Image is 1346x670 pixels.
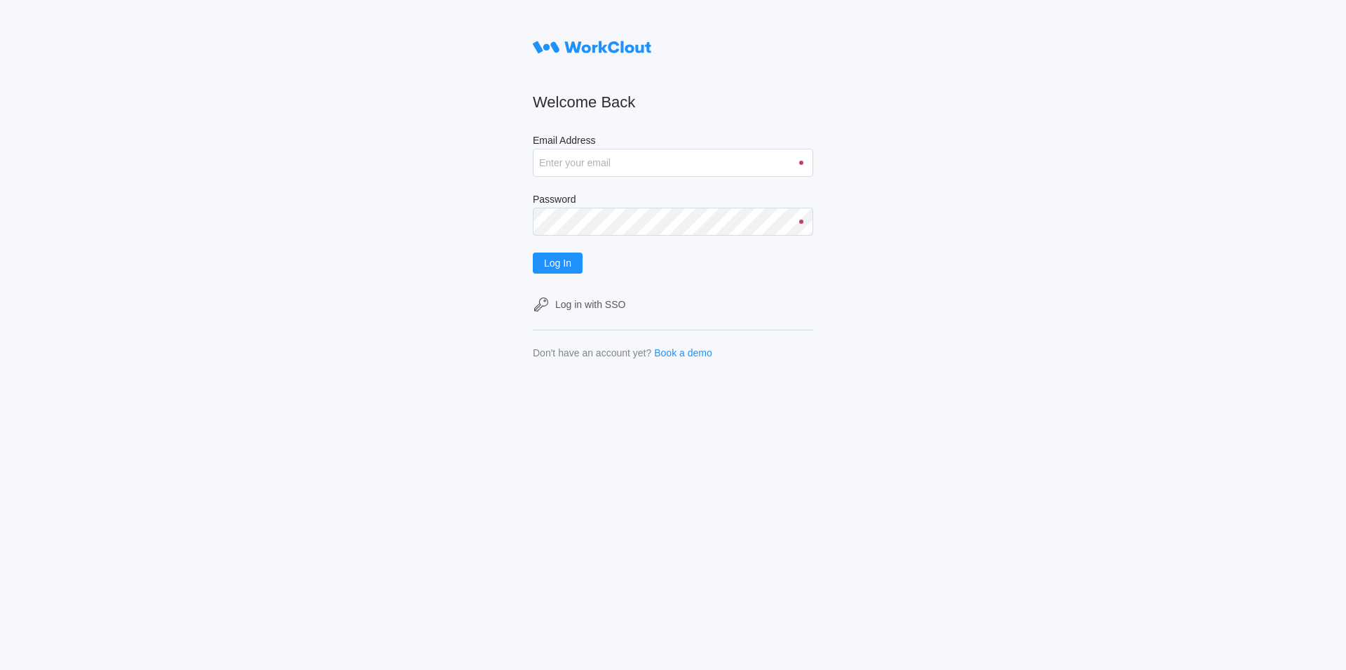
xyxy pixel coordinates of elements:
label: Email Address [533,135,813,149]
h2: Welcome Back [533,93,813,112]
button: Log In [533,253,583,274]
div: Log in with SSO [555,299,625,310]
input: Enter your email [533,149,813,177]
span: Log In [544,258,571,268]
label: Password [533,194,813,208]
div: Don't have an account yet? [533,347,651,359]
a: Log in with SSO [533,296,813,313]
a: Book a demo [654,347,712,359]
